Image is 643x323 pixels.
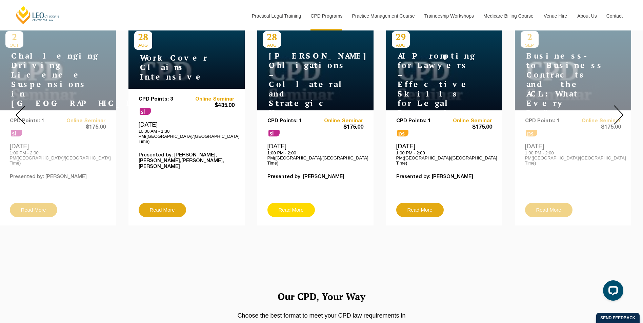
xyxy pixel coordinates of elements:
[614,105,624,125] img: Next
[392,31,410,43] p: 29
[315,124,363,131] span: $175.00
[268,130,280,136] span: sl
[315,118,363,124] a: Online Seminar
[539,1,572,30] a: Venue Hire
[263,31,281,43] p: 28
[267,143,363,166] div: [DATE]
[396,118,444,124] p: CPD Points: 1
[419,1,478,30] a: Traineeship Workshops
[392,43,410,48] span: AUG
[128,288,515,305] h2: Our CPD, Your Way
[444,124,492,131] span: $175.00
[139,96,187,102] p: CPD Points: 3
[134,43,152,48] span: AUG
[134,53,219,82] h4: WorkCover Claims Intensive
[396,174,492,180] p: Presented by: [PERSON_NAME]
[247,1,306,30] a: Practical Legal Training
[601,1,628,30] a: Contact
[267,118,316,124] p: CPD Points: 1
[305,1,347,30] a: CPD Programs
[347,1,419,30] a: Practice Management Course
[186,102,235,109] span: $435.00
[139,121,235,144] div: [DATE]
[267,203,315,217] a: Read More
[15,5,60,25] a: [PERSON_NAME] Centre for Law
[444,118,492,124] a: Online Seminar
[392,51,477,117] h4: AI Prompting for Lawyers – Effective Skills for Legal Practice
[140,108,151,115] span: sl
[396,150,492,166] p: 1:00 PM - 2:00 PM([GEOGRAPHIC_DATA]/[GEOGRAPHIC_DATA] Time)
[267,150,363,166] p: 1:00 PM - 2:00 PM([GEOGRAPHIC_DATA]/[GEOGRAPHIC_DATA] Time)
[396,143,492,166] div: [DATE]
[572,1,601,30] a: About Us
[139,129,235,144] p: 10:00 AM - 1:30 PM([GEOGRAPHIC_DATA]/[GEOGRAPHIC_DATA] Time)
[396,203,444,217] a: Read More
[267,174,363,180] p: Presented by: [PERSON_NAME]
[263,51,348,117] h4: [PERSON_NAME] Obligations – Collateral and Strategic Uses
[139,152,235,170] p: Presented by: [PERSON_NAME],[PERSON_NAME],[PERSON_NAME],[PERSON_NAME]
[397,130,408,136] span: ps
[598,278,626,306] iframe: LiveChat chat widget
[139,203,186,217] a: Read More
[186,96,235,102] a: Online Seminar
[263,43,281,48] span: AUG
[134,31,152,43] p: 28
[478,1,539,30] a: Medicare Billing Course
[16,105,25,125] img: Prev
